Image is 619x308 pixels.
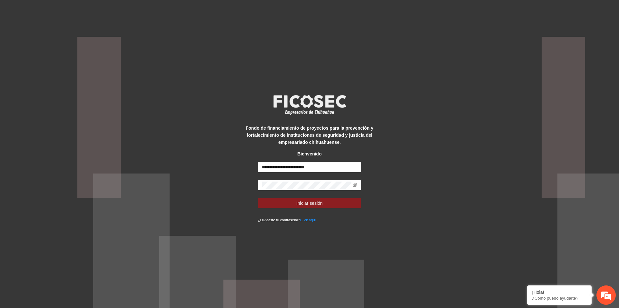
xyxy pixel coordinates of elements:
strong: Fondo de financiamiento de proyectos para la prevención y fortalecimiento de instituciones de seg... [246,125,373,145]
small: ¿Olvidaste tu contraseña? [258,218,316,222]
div: ¡Hola! [532,290,587,295]
a: Click aqui [300,218,316,222]
span: Iniciar sesión [296,200,323,207]
strong: Bienvenido [297,151,321,156]
span: eye-invisible [353,183,357,187]
img: logo [269,93,350,117]
p: ¿Cómo puedo ayudarte? [532,296,587,301]
button: Iniciar sesión [258,198,361,208]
